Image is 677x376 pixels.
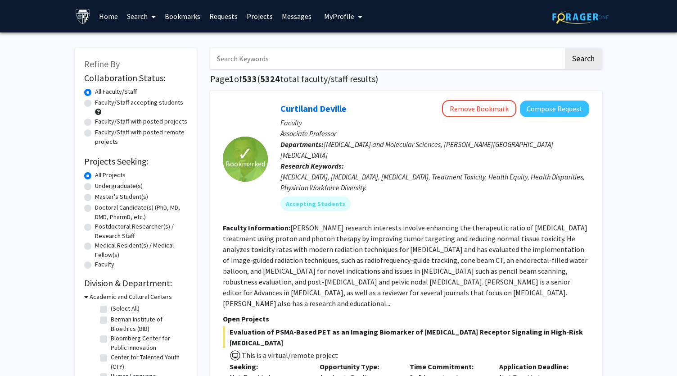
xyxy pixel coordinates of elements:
a: Requests [205,0,242,32]
p: Application Deadline: [499,361,576,372]
fg-read-more: [PERSON_NAME] research interests involve enhancing the therapeutic ratio of [MEDICAL_DATA] treatm... [223,223,587,308]
span: 5324 [260,73,280,84]
b: Research Keywords: [280,161,344,170]
a: Bookmarks [160,0,205,32]
label: Faculty/Staff with posted remote projects [95,128,188,147]
label: Faculty [95,260,114,269]
h2: Collaboration Status: [84,73,188,83]
b: Faculty Information: [223,223,290,232]
label: Undergraduate(s) [95,181,143,191]
input: Search Keywords [210,48,564,69]
a: Messages [277,0,316,32]
span: [MEDICAL_DATA] and Molecular Sciences, [PERSON_NAME][GEOGRAPHIC_DATA][MEDICAL_DATA] [280,140,553,160]
p: Faculty [280,117,589,128]
p: Seeking: [230,361,306,372]
span: Refine By [84,58,120,69]
h3: Academic and Cultural Centers [90,292,172,302]
iframe: Chat [639,335,670,369]
label: Master's Student(s) [95,192,148,202]
div: [MEDICAL_DATA], [MEDICAL_DATA], [MEDICAL_DATA], Treatment Toxicity, Health Equity, Health Dispari... [280,171,589,193]
label: Bloomberg Center for Public Innovation [111,334,185,353]
span: Bookmarked [226,158,265,169]
span: ✓ [238,149,253,158]
a: Search [122,0,160,32]
label: All Projects [95,170,126,180]
img: Johns Hopkins University Logo [75,9,91,24]
mat-chip: Accepting Students [280,197,351,211]
p: Opportunity Type: [320,361,396,372]
a: Projects [242,0,277,32]
span: 533 [242,73,257,84]
button: Remove Bookmark [442,100,516,117]
p: Time Commitment: [410,361,486,372]
h2: Projects Seeking: [84,156,188,167]
span: This is a virtual/remote project [241,351,338,360]
label: Postdoctoral Researcher(s) / Research Staff [95,222,188,241]
b: Departments: [280,140,324,149]
a: Curtiland Deville [280,103,347,114]
label: Faculty/Staff with posted projects [95,117,187,126]
p: Open Projects [223,313,589,324]
button: Compose Request to Curtiland Deville [520,101,589,117]
label: (Select All) [111,304,140,313]
p: Associate Professor [280,128,589,139]
a: Home [95,0,122,32]
label: Medical Resident(s) / Medical Fellow(s) [95,241,188,260]
h1: Page of ( total faculty/staff results) [210,73,602,84]
span: Evaluation of PSMA-Based PET as an Imaging Biomarker of [MEDICAL_DATA] Receptor Signaling in High... [223,326,589,348]
span: 1 [229,73,234,84]
label: Doctoral Candidate(s) (PhD, MD, DMD, PharmD, etc.) [95,203,188,222]
label: All Faculty/Staff [95,87,137,96]
label: Center for Talented Youth (CTY) [111,353,185,371]
label: Berman Institute of Bioethics (BIB) [111,315,185,334]
img: ForagerOne Logo [552,10,609,24]
button: Search [565,48,602,69]
h2: Division & Department: [84,278,188,289]
label: Faculty/Staff accepting students [95,98,183,107]
span: My Profile [324,12,354,21]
